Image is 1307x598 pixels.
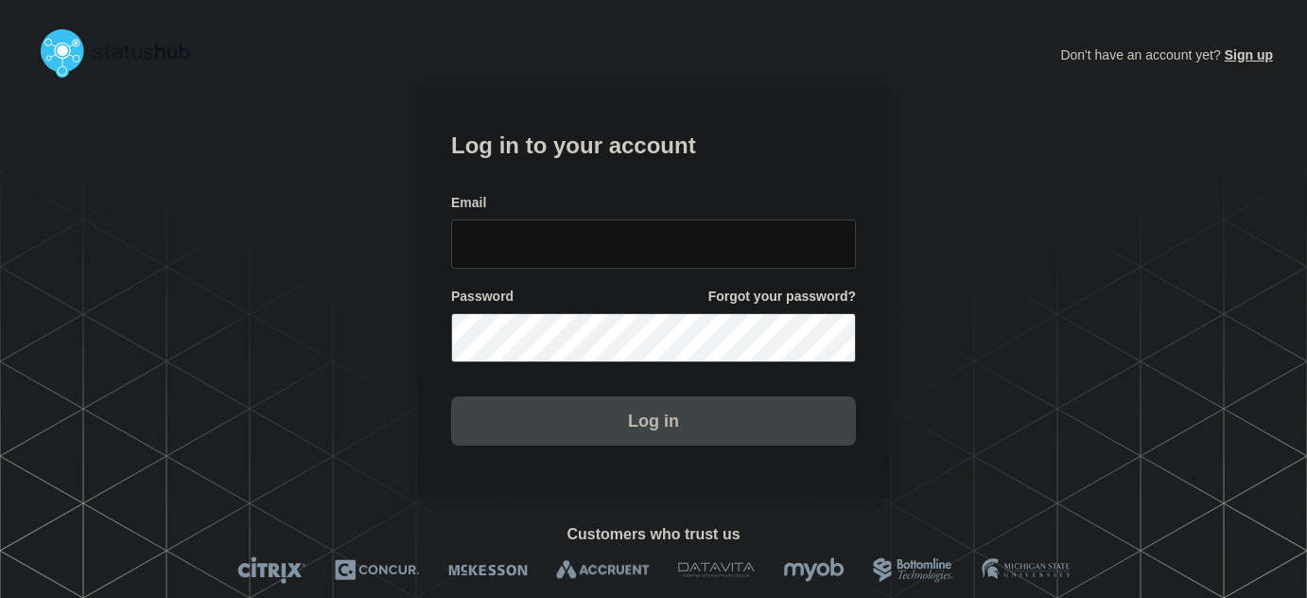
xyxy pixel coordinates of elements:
[451,396,856,446] button: Log in
[451,288,514,306] span: Password
[451,126,856,161] h1: Log in to your account
[783,556,845,584] img: myob logo
[451,194,486,212] span: Email
[237,556,306,584] img: Citrix logo
[1060,32,1273,78] p: Don't have an account yet?
[556,556,650,584] img: Accruent logo
[1221,47,1273,62] a: Sign up
[34,23,214,83] img: StatusHub logo
[708,288,856,306] a: Forgot your password?
[873,556,953,584] img: Bottomline logo
[982,556,1070,584] img: MSU logo
[34,526,1273,543] h2: Customers who trust us
[451,313,856,362] input: password input
[448,556,528,584] img: McKesson logo
[335,556,420,584] img: Concur logo
[451,220,856,269] input: email input
[678,556,755,584] img: DataVita logo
